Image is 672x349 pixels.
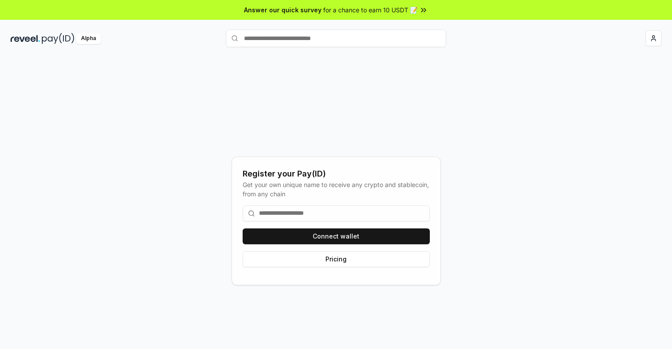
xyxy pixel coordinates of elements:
div: Register your Pay(ID) [243,168,430,180]
span: for a chance to earn 10 USDT 📝 [323,5,417,15]
span: Answer our quick survey [244,5,321,15]
div: Alpha [76,33,101,44]
button: Pricing [243,251,430,267]
img: reveel_dark [11,33,40,44]
div: Get your own unique name to receive any crypto and stablecoin, from any chain [243,180,430,198]
button: Connect wallet [243,228,430,244]
img: pay_id [42,33,74,44]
